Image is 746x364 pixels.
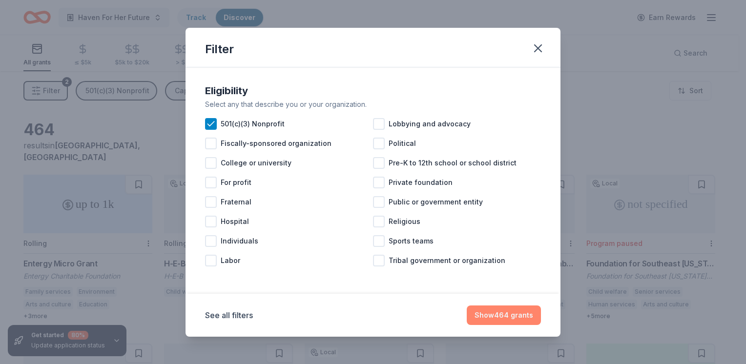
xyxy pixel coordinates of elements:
[389,216,420,227] span: Religious
[389,177,453,188] span: Private foundation
[221,177,251,188] span: For profit
[205,309,253,321] button: See all filters
[205,99,541,110] div: Select any that describe you or your organization.
[221,235,258,247] span: Individuals
[221,196,251,208] span: Fraternal
[389,118,471,130] span: Lobbying and advocacy
[389,138,416,149] span: Political
[221,255,240,266] span: Labor
[389,157,517,169] span: Pre-K to 12th school or school district
[389,255,505,266] span: Tribal government or organization
[221,118,285,130] span: 501(c)(3) Nonprofit
[389,196,483,208] span: Public or government entity
[467,305,541,325] button: Show464 grants
[205,83,541,99] div: Eligibility
[221,138,332,149] span: Fiscally-sponsored organization
[221,216,249,227] span: Hospital
[389,235,434,247] span: Sports teams
[205,41,234,57] div: Filter
[221,157,291,169] span: College or university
